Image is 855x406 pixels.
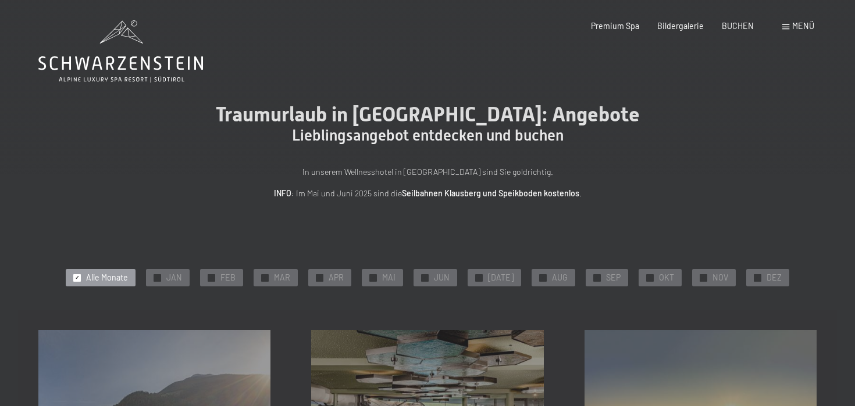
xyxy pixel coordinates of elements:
[263,274,268,281] span: ✓
[423,274,427,281] span: ✓
[172,187,683,200] p: : Im Mai und Juni 2025 sind die .
[488,272,514,283] span: [DATE]
[274,188,291,198] strong: INFO
[659,272,674,283] span: OKT
[712,272,728,283] span: NOV
[75,274,80,281] span: ✓
[722,21,754,31] a: BUCHEN
[216,102,640,126] span: Traumurlaub in [GEOGRAPHIC_DATA]: Angebote
[209,274,214,281] span: ✓
[591,21,639,31] a: Premium Spa
[767,272,782,283] span: DEZ
[318,274,322,281] span: ✓
[755,274,760,281] span: ✓
[166,272,182,283] span: JAN
[477,274,482,281] span: ✓
[402,188,579,198] strong: Seilbahnen Klausberg und Speikboden kostenlos
[292,127,564,144] span: Lieblingsangebot entdecken und buchen
[606,272,621,283] span: SEP
[155,274,160,281] span: ✓
[647,274,652,281] span: ✓
[701,274,706,281] span: ✓
[371,274,376,281] span: ✓
[382,272,396,283] span: MAI
[552,272,568,283] span: AUG
[792,21,814,31] span: Menü
[541,274,546,281] span: ✓
[657,21,704,31] a: Bildergalerie
[434,272,450,283] span: JUN
[220,272,236,283] span: FEB
[594,274,599,281] span: ✓
[172,166,683,179] p: In unserem Wellnesshotel in [GEOGRAPHIC_DATA] sind Sie goldrichtig.
[329,272,344,283] span: APR
[86,272,128,283] span: Alle Monate
[274,272,290,283] span: MAR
